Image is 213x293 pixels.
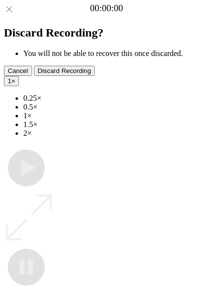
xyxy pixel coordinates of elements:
[23,49,209,58] li: You will not be able to recover this once discarded.
[23,129,209,138] li: 2×
[23,111,209,120] li: 1×
[8,77,11,85] span: 1
[4,76,19,86] button: 1×
[23,94,209,103] li: 0.25×
[23,103,209,111] li: 0.5×
[90,3,123,14] a: 00:00:00
[34,66,95,76] button: Discard Recording
[4,26,209,39] h2: Discard Recording?
[4,66,32,76] button: Cancel
[23,120,209,129] li: 1.5×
